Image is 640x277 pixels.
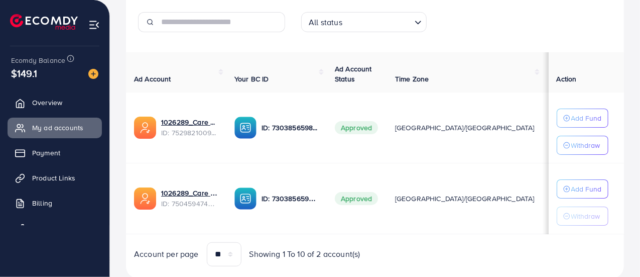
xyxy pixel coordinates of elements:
span: $149.1 [11,66,37,80]
p: Withdraw [571,210,600,222]
img: ic-ba-acc.ded83a64.svg [234,117,257,139]
div: <span class='underline'>1026289_Care Me BD_1753173080276</span></br>7529821009512546305 [161,117,218,138]
span: Billing [32,198,52,208]
div: <span class='underline'>1026289_Care Me BD_1747299775567</span></br>7504594742546645010 [161,188,218,209]
span: [GEOGRAPHIC_DATA]/[GEOGRAPHIC_DATA] [395,123,535,133]
img: ic-ads-acc.e4c84228.svg [134,117,156,139]
img: menu [88,19,100,31]
p: Add Fund [571,112,602,124]
img: ic-ads-acc.e4c84228.svg [134,188,156,210]
a: Product Links [8,168,102,188]
p: ID: 7303856598382804993 [262,193,319,205]
span: Ecomdy Balance [11,55,65,65]
iframe: Chat [597,232,632,269]
img: image [88,69,98,79]
button: Add Fund [557,109,608,128]
a: Affiliate Program [8,218,102,238]
span: Your BC ID [234,74,269,84]
input: Search for option [345,13,411,30]
span: Payment [32,148,60,158]
span: ID: 7504594742546645010 [161,199,218,209]
span: Account per page [134,248,199,260]
span: Ad Account Status [335,64,372,84]
a: 1026289_Care Me BD_1753173080276 [161,117,218,127]
span: Overview [32,98,62,108]
span: Affiliate Program [32,223,86,233]
p: Add Fund [571,183,602,195]
a: Payment [8,143,102,163]
span: [GEOGRAPHIC_DATA]/[GEOGRAPHIC_DATA] [395,194,535,204]
div: Search for option [301,12,427,32]
span: My ad accounts [32,123,83,133]
span: Showing 1 To 10 of 2 account(s) [249,248,360,260]
span: Approved [335,121,378,134]
p: ID: 7303856598382804993 [262,122,319,134]
a: 1026289_Care Me BD_1747299775567 [161,188,218,198]
button: Add Fund [557,179,608,199]
p: Withdraw [571,139,600,151]
a: Overview [8,93,102,113]
span: All status [307,15,344,30]
a: My ad accounts [8,118,102,138]
span: Ad Account [134,74,171,84]
button: Withdraw [557,207,608,226]
span: Product Links [32,173,75,183]
span: Time Zone [395,74,429,84]
button: Withdraw [557,136,608,155]
span: Approved [335,192,378,205]
img: logo [10,14,78,30]
span: ID: 7529821009512546305 [161,128,218,138]
a: Billing [8,193,102,213]
span: Action [557,74,577,84]
img: ic-ba-acc.ded83a64.svg [234,188,257,210]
